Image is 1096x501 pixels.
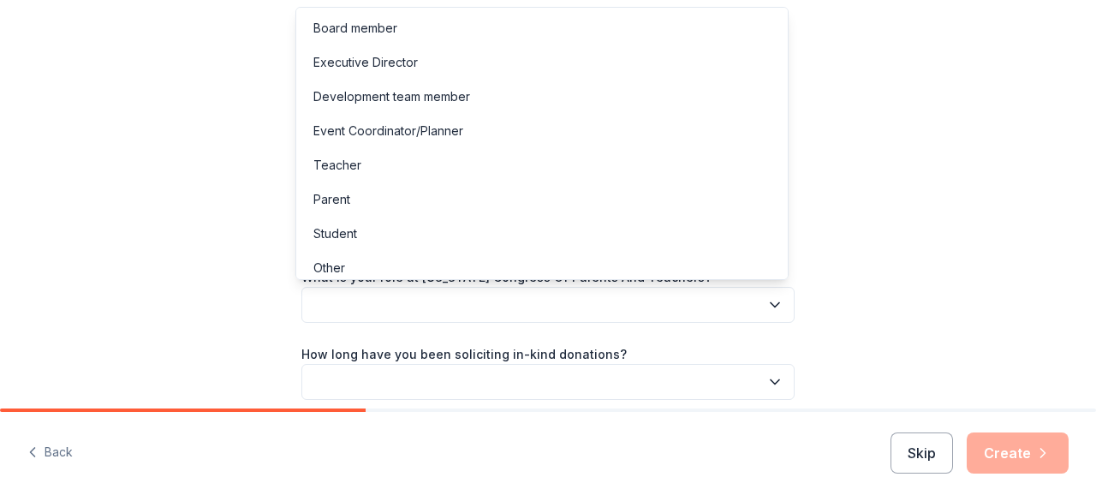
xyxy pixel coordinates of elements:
[313,52,418,73] div: Executive Director
[313,86,470,107] div: Development team member
[313,258,345,278] div: Other
[313,121,463,141] div: Event Coordinator/Planner
[313,189,350,210] div: Parent
[313,18,397,39] div: Board member
[313,224,357,244] div: Student
[313,155,361,176] div: Teacher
